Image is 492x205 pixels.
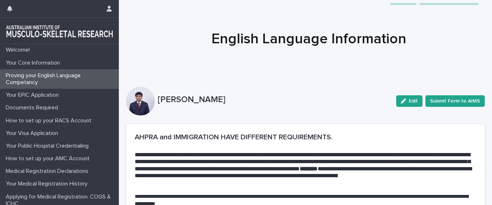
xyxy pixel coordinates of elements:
[409,99,418,104] span: Edit
[3,47,36,53] p: Welcome!
[3,104,64,111] p: Documents Required
[3,180,93,187] p: Your Medical Registration History
[3,168,94,175] p: Medical Registration Declarations
[158,95,390,105] p: [PERSON_NAME]
[3,130,64,137] p: Your Visa Application
[3,143,94,149] p: Your Public Hospital Credentialing
[135,133,476,141] h2: AHPRA and IMMIGRATION HAVE DIFFERENT REQUIREMENTS.
[430,97,480,105] span: Submit Form to AIMS
[3,155,95,162] p: How to set up your AMC Account
[6,23,113,38] img: 1xcjEmqDTcmQhduivVBy
[3,92,64,99] p: Your EPIC Application
[134,30,484,48] h1: English Language Information
[3,60,66,66] p: Your Core Information
[425,95,485,107] button: Submit Form to AIMS
[3,117,97,124] p: How to set up your RACS Account
[396,95,422,107] button: Edit
[3,72,119,86] p: Proving your English Language Competancy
